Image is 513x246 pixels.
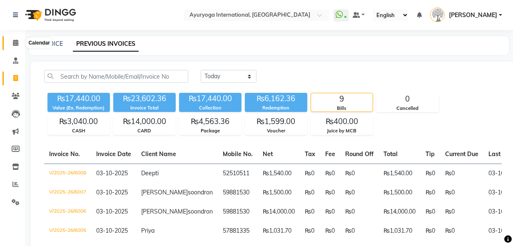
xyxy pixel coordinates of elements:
[320,183,340,202] td: ₨0
[421,221,440,241] td: ₨0
[44,183,91,202] td: V/2025-26/6007
[311,127,373,134] div: Juice by MCB
[305,150,315,158] span: Tax
[258,202,300,221] td: ₨14,000.00
[44,70,188,83] input: Search by Name/Mobile/Email/Invoice No
[179,104,242,112] div: Collection
[218,202,258,221] td: 59881530
[26,38,52,48] div: Calendar
[340,164,379,183] td: ₨0
[48,127,110,134] div: CASH
[47,93,110,104] div: ₨17,440.00
[48,116,110,127] div: ₨3,040.00
[141,227,154,234] span: Priya
[73,37,139,52] a: PREVIOUS INVOICES
[96,227,128,234] span: 03-10-2025
[421,202,440,221] td: ₨0
[113,104,176,112] div: Invoice Total
[325,150,335,158] span: Fee
[263,150,273,158] span: Net
[96,169,128,177] span: 03-10-2025
[300,221,320,241] td: ₨0
[44,164,91,183] td: V/2025-26/6008
[49,150,80,158] span: Invoice No.
[340,202,379,221] td: ₨0
[311,93,373,105] div: 9
[179,93,242,104] div: ₨17,440.00
[179,116,241,127] div: ₨4,563.36
[340,183,379,202] td: ₨0
[345,150,374,158] span: Round Off
[379,164,421,183] td: ₨1,540.00
[379,183,421,202] td: ₨1,500.00
[384,150,398,158] span: Total
[96,208,128,215] span: 03-10-2025
[258,164,300,183] td: ₨1,540.00
[445,150,478,158] span: Current Due
[440,221,483,241] td: ₨0
[320,202,340,221] td: ₨0
[311,116,373,127] div: ₨400.00
[440,164,483,183] td: ₨0
[300,164,320,183] td: ₨0
[188,208,213,215] span: soondron
[377,93,438,105] div: 0
[449,11,497,20] span: [PERSON_NAME]
[320,164,340,183] td: ₨0
[179,127,241,134] div: Package
[421,164,440,183] td: ₨0
[300,183,320,202] td: ₨0
[245,93,307,104] div: ₨6,162.36
[377,105,438,112] div: Cancelled
[311,105,373,112] div: Bills
[114,127,175,134] div: CARD
[47,104,110,112] div: Value (Ex. Redemption)
[258,221,300,241] td: ₨1,031.70
[141,169,159,177] span: Deepti
[440,202,483,221] td: ₨0
[218,221,258,241] td: 57881335
[426,150,435,158] span: Tip
[218,183,258,202] td: 59881530
[300,202,320,221] td: ₨0
[340,221,379,241] td: ₨0
[218,164,258,183] td: 52510511
[113,93,176,104] div: ₨23,602.36
[223,150,253,158] span: Mobile No.
[44,221,91,241] td: V/2025-26/6005
[258,183,300,202] td: ₨1,500.00
[440,183,483,202] td: ₨0
[96,150,131,158] span: Invoice Date
[245,116,307,127] div: ₨1,599.00
[245,104,307,112] div: Redemption
[379,221,421,241] td: ₨1,031.70
[21,3,78,27] img: logo
[44,202,91,221] td: V/2025-26/6006
[379,202,421,221] td: ₨14,000.00
[141,150,176,158] span: Client Name
[320,221,340,241] td: ₨0
[245,127,307,134] div: Voucher
[114,116,175,127] div: ₨14,000.00
[421,183,440,202] td: ₨0
[188,189,213,196] span: soondron
[96,189,128,196] span: 03-10-2025
[141,208,188,215] span: [PERSON_NAME]
[430,7,445,22] img: Pratap Singh
[141,189,188,196] span: [PERSON_NAME]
